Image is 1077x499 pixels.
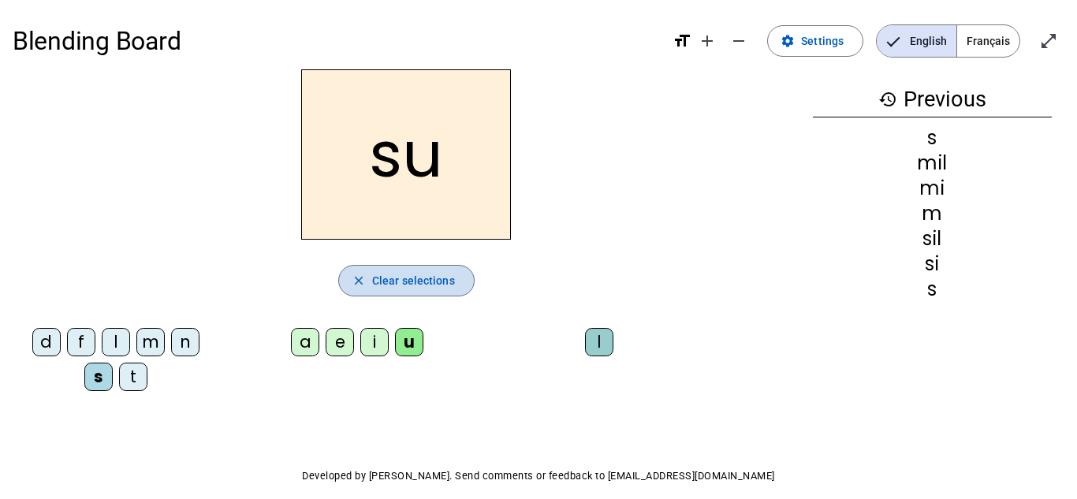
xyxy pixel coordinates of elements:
[698,32,717,50] mat-icon: add
[291,328,319,356] div: a
[13,16,660,66] h1: Blending Board
[691,25,723,57] button: Increase font size
[876,24,1020,58] mat-button-toggle-group: Language selection
[171,328,199,356] div: n
[1033,25,1064,57] button: Enter full screen
[360,328,389,356] div: i
[813,255,1052,274] div: si
[813,128,1052,147] div: s
[301,69,511,240] h2: su
[813,280,1052,299] div: s
[813,154,1052,173] div: mil
[585,328,613,356] div: l
[32,328,61,356] div: d
[84,363,113,391] div: s
[878,90,897,109] mat-icon: history
[395,328,423,356] div: u
[801,32,844,50] span: Settings
[352,274,366,288] mat-icon: close
[723,25,755,57] button: Decrease font size
[13,467,1064,486] p: Developed by [PERSON_NAME]. Send comments or feedback to [EMAIL_ADDRESS][DOMAIN_NAME]
[1039,32,1058,50] mat-icon: open_in_full
[119,363,147,391] div: t
[813,229,1052,248] div: sil
[957,25,1019,57] span: Français
[729,32,748,50] mat-icon: remove
[102,328,130,356] div: l
[372,271,455,290] span: Clear selections
[781,34,795,48] mat-icon: settings
[136,328,165,356] div: m
[877,25,956,57] span: English
[326,328,354,356] div: e
[813,204,1052,223] div: m
[813,82,1052,117] h3: Previous
[67,328,95,356] div: f
[338,265,475,296] button: Clear selections
[813,179,1052,198] div: mi
[767,25,863,57] button: Settings
[673,32,691,50] mat-icon: format_size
